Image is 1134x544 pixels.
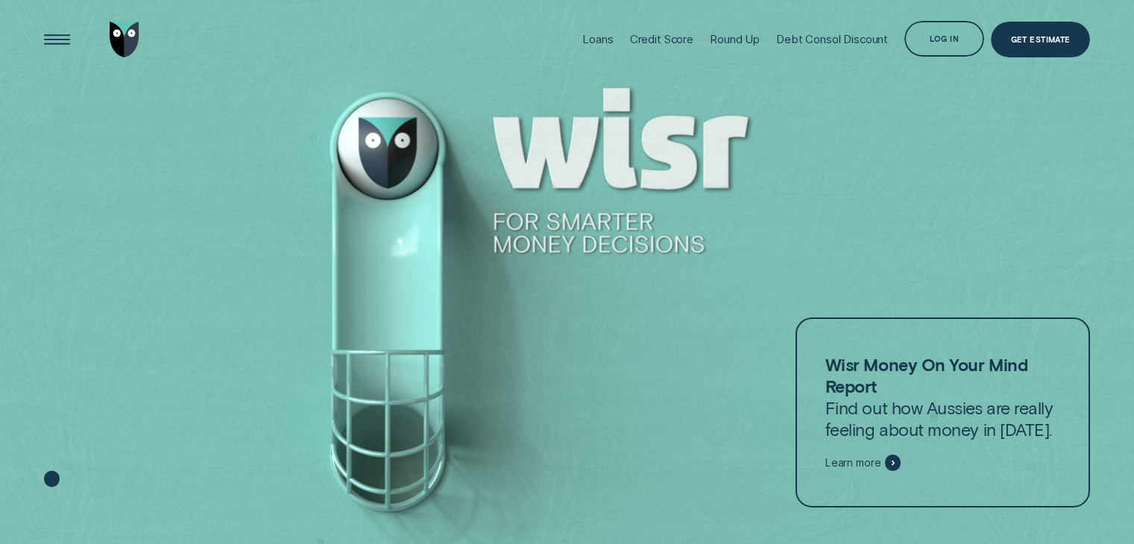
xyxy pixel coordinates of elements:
div: Round Up [710,32,760,46]
div: Loans [582,32,613,46]
strong: Wisr Money On Your Mind Report [825,354,1027,396]
img: Wisr [110,22,139,57]
button: Log in [904,21,984,57]
div: Debt Consol Discount [776,32,888,46]
span: Learn more [825,456,881,469]
a: Get Estimate [991,22,1090,57]
button: Open Menu [39,22,75,57]
p: Find out how Aussies are really feeling about money in [DATE]. [825,354,1061,440]
div: Credit Score [630,32,693,46]
a: Wisr Money On Your Mind ReportFind out how Aussies are really feeling about money in [DATE].Learn... [796,317,1091,507]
